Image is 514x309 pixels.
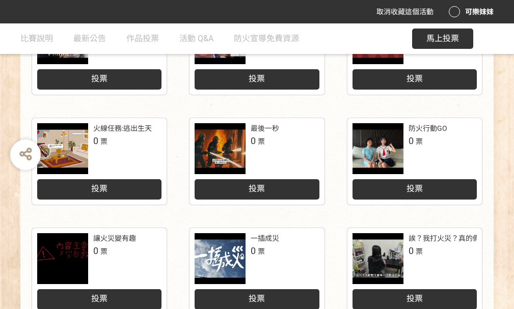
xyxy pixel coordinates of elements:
span: 投票 [91,74,107,83]
span: 票 [100,247,107,256]
span: 投票 [407,74,423,83]
a: 比賽說明 [20,23,53,54]
span: 取消收藏這個活動 [376,8,434,16]
span: 馬上投票 [426,34,459,43]
a: 防火行動GO0票投票 [347,118,482,205]
button: 馬上投票 [412,29,473,49]
span: 活動 Q&A [179,34,213,43]
a: 火線任務:逃出生天0票投票 [32,118,167,205]
span: 0 [251,245,256,256]
a: 作品投票 [126,23,159,54]
a: 最後一秒0票投票 [190,118,324,205]
span: 投票 [249,184,265,193]
span: 投票 [407,184,423,193]
span: 0 [93,135,98,146]
div: 一插成災 [251,233,279,244]
a: 最新公告 [73,23,106,54]
div: 防火行動GO [409,123,447,134]
div: 火線任務:逃出生天 [93,123,152,134]
span: 投票 [249,74,265,83]
a: 活動 Q&A [179,23,213,54]
span: 比賽說明 [20,34,53,43]
span: 最新公告 [73,34,106,43]
span: 防火宣導免費資源 [234,34,299,43]
span: 票 [416,137,423,146]
span: 票 [416,247,423,256]
span: 票 [100,137,107,146]
div: 誒？我打火災？真的假的？！ [409,233,501,244]
span: 投票 [407,294,423,303]
span: 0 [409,245,414,256]
span: 0 [93,245,98,256]
span: 作品投票 [126,34,159,43]
span: 0 [409,135,414,146]
span: 投票 [91,184,107,193]
span: 投票 [91,294,107,303]
span: 票 [258,137,265,146]
span: 投票 [249,294,265,303]
span: 票 [258,247,265,256]
div: 最後一秒 [251,123,279,134]
a: 防火宣導免費資源 [234,23,299,54]
div: 讓火災變有趣 [93,233,136,244]
span: 0 [251,135,256,146]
